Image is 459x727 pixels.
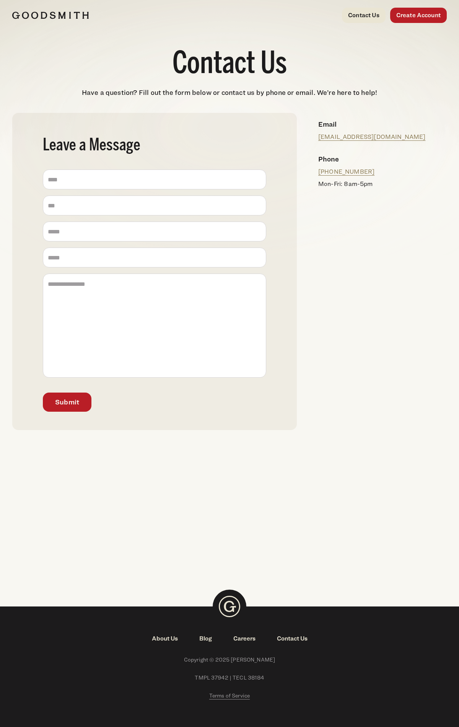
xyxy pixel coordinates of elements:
button: Submit [43,393,91,412]
h4: Phone [318,154,441,164]
a: Contact Us [266,634,318,643]
span: Terms of Service [209,692,250,699]
a: About Us [141,634,189,643]
span: Copyright © 2025 [PERSON_NAME] [12,655,447,664]
a: Create Account [390,8,447,23]
h4: Email [318,119,441,129]
span: TMPL 37942 | TECL 38184 [12,673,447,682]
a: Blog [189,634,223,643]
p: Mon-Fri: 8am-5pm [318,179,441,189]
a: [EMAIL_ADDRESS][DOMAIN_NAME] [318,133,425,140]
h2: Leave a Message [43,137,266,154]
a: [PHONE_NUMBER] [318,168,374,175]
a: Terms of Service [209,691,250,700]
a: Careers [223,634,266,643]
img: Goodsmith Logo [213,590,246,623]
img: Goodsmith [12,11,89,19]
a: Contact Us [342,8,386,23]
